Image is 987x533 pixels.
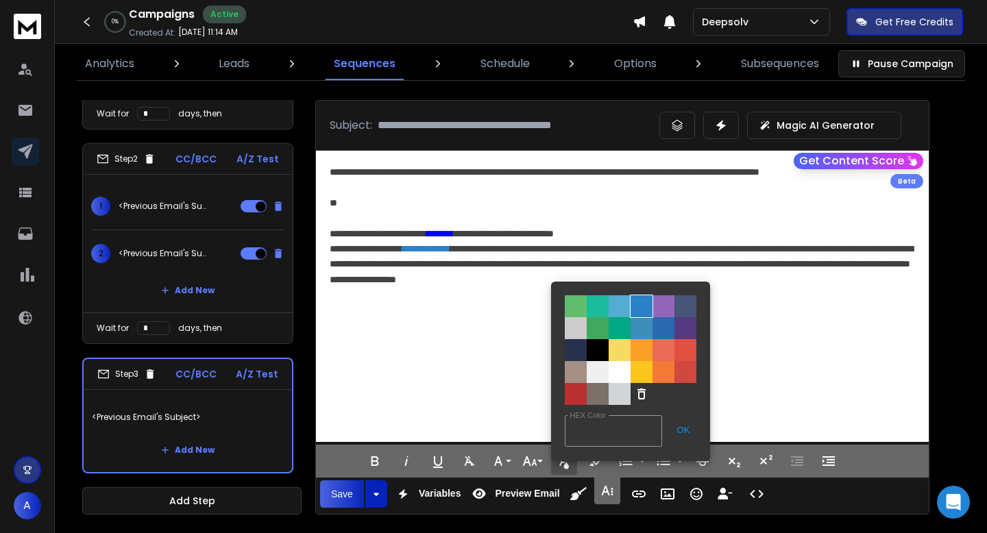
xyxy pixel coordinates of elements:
p: Wait for [97,323,129,334]
h1: Campaigns [129,6,195,23]
li: Step2CC/BCCA/Z Test1<Previous Email's Subject>2<Previous Email's Subject>Add NewWait fordays, then [82,143,293,344]
button: Insert Unsubscribe Link [712,480,738,508]
p: Get Free Credits [875,15,953,29]
p: Created At: [129,27,175,38]
button: Clear Formatting [456,447,483,475]
button: Get Free Credits [846,8,963,36]
button: Increase Indent (⌘]) [816,447,842,475]
label: HEX Color [568,411,609,420]
button: Font Family [488,447,514,475]
p: days, then [178,323,222,334]
p: Options [614,55,657,72]
button: Decrease Indent (⌘[) [784,447,810,475]
button: Pause Campaign [838,50,965,77]
p: Magic AI Generator [777,119,875,132]
p: A/Z Test [236,152,279,166]
a: Options [606,47,665,80]
div: Active [203,5,246,23]
p: days, then [178,108,222,119]
p: <Previous Email's Subject> [119,201,206,212]
div: Beta [890,174,923,188]
button: A [14,492,41,519]
button: Get Content Score [794,153,923,169]
button: Unordered List [650,447,677,475]
p: CC/BCC [175,367,217,381]
p: Deepsolv [702,15,754,29]
a: Sequences [326,47,404,80]
span: Preview Email [492,488,562,499]
p: [DATE] 11:14 AM [178,27,238,38]
button: Superscript [753,447,779,475]
div: Open Intercom Messenger [937,486,970,519]
p: CC/BCC [175,152,217,166]
p: Wait for [97,108,129,119]
button: Variables [390,480,464,508]
button: Bold (⌘B) [362,447,388,475]
a: Subsequences [733,47,827,80]
a: Schedule [472,47,538,80]
p: Sequences [334,55,395,72]
p: <Previous Email's Subject> [92,398,284,436]
button: Save [320,480,364,508]
button: Underline (⌘U) [425,447,451,475]
span: 1 [91,197,110,216]
p: Analytics [85,55,134,72]
p: Subject: [330,117,372,134]
p: Leads [219,55,249,72]
button: Emoticons [683,480,709,508]
button: Add New [150,436,226,464]
p: A/Z Test [236,367,278,381]
button: Strikethrough (⌘S) [690,447,716,475]
p: 0 % [112,18,119,26]
span: Variables [416,488,464,499]
div: Step 2 [97,153,156,165]
a: Analytics [77,47,143,80]
p: <Previous Email's Subject> [119,248,206,259]
button: Italic (⌘I) [393,447,419,475]
button: Preview Email [466,480,562,508]
button: Unordered List [674,447,685,475]
a: Leads [210,47,258,80]
button: Font Size [520,447,546,475]
span: 2 [91,244,110,263]
button: Ordered List [637,447,648,475]
button: Code View [744,480,770,508]
button: Insert Image (⌘P) [655,480,681,508]
p: Schedule [480,55,530,72]
div: Step 3 [97,368,156,380]
button: Add Step [82,487,302,515]
button: Ordered List [613,447,639,475]
button: Magic AI Generator [747,112,901,139]
button: Add New [150,277,226,304]
img: logo [14,14,41,39]
p: Subsequences [741,55,819,72]
li: Step3CC/BCCA/Z Test<Previous Email's Subject>Add New [82,358,293,473]
button: OK [670,417,696,444]
button: Subscript [721,447,747,475]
